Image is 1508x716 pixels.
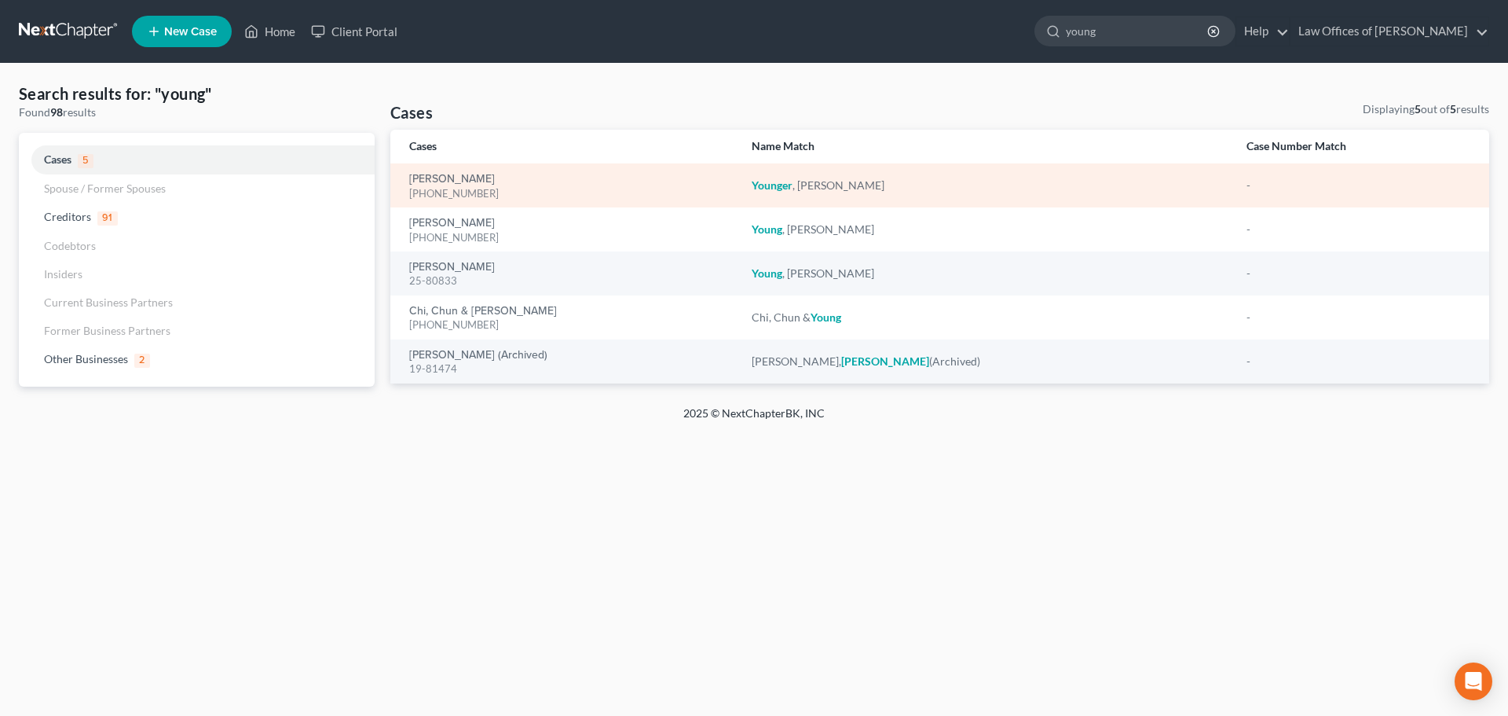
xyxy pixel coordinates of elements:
div: - [1246,222,1470,237]
strong: 5 [1450,102,1456,116]
div: Chi, Chun & [752,310,1221,325]
div: , [PERSON_NAME] [752,178,1221,193]
th: Cases [390,130,739,163]
a: Chi, Chun & [PERSON_NAME] [409,306,557,317]
a: [PERSON_NAME] [409,218,495,229]
span: 2 [134,354,150,368]
a: Spouse / Former Spouses [19,174,375,203]
div: - [1246,178,1470,193]
a: Creditors91 [19,203,375,232]
a: Other Businesses2 [19,345,375,374]
span: Creditors [44,210,91,223]
th: Case Number Match [1234,130,1489,163]
span: New Case [164,26,217,38]
a: Former Business Partners [19,317,375,345]
div: - [1246,310,1470,325]
span: 5 [78,154,93,168]
span: Cases [44,152,71,166]
a: Client Portal [303,17,405,46]
strong: 98 [50,105,63,119]
div: Displaying out of results [1363,101,1489,117]
a: Insiders [19,260,375,288]
div: , [PERSON_NAME] [752,266,1221,281]
div: - [1246,266,1470,281]
em: Younger [752,178,792,192]
span: 91 [97,211,118,226]
em: Young [752,266,782,280]
div: - [1246,354,1470,369]
a: Law Offices of [PERSON_NAME] [1290,17,1488,46]
div: 19-81474 [409,362,727,376]
div: [PHONE_NUMBER] [409,186,727,201]
a: [PERSON_NAME] [409,174,495,185]
a: Current Business Partners [19,288,375,317]
input: Search by name... [1066,17,1210,46]
strong: 5 [1415,102,1421,116]
div: Found results [19,105,375,120]
h4: Cases [390,101,433,123]
div: [PHONE_NUMBER] [409,230,727,245]
div: 2025 © NextChapterBK, INC [306,406,1202,434]
span: Current Business Partners [44,296,173,309]
a: [PERSON_NAME] (Archived) [409,350,547,361]
th: Name Match [739,130,1233,163]
h4: Search results for: "young" [19,83,375,105]
em: [PERSON_NAME] [841,354,929,368]
em: Young [752,222,782,236]
a: Help [1236,17,1289,46]
span: Other Businesses [44,352,128,365]
span: Insiders [44,267,82,281]
a: [PERSON_NAME] [409,262,495,273]
a: Cases5 [19,145,375,174]
span: Codebtors [44,239,96,252]
span: Former Business Partners [44,324,170,337]
div: Open Intercom Messenger [1455,663,1492,700]
a: Codebtors [19,232,375,260]
div: 25-80833 [409,274,727,288]
em: Young [811,310,841,324]
div: [PHONE_NUMBER] [409,318,727,332]
a: Home [236,17,303,46]
span: Spouse / Former Spouses [44,182,166,195]
div: [PERSON_NAME], (Archived) [752,354,1221,369]
div: , [PERSON_NAME] [752,222,1221,237]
